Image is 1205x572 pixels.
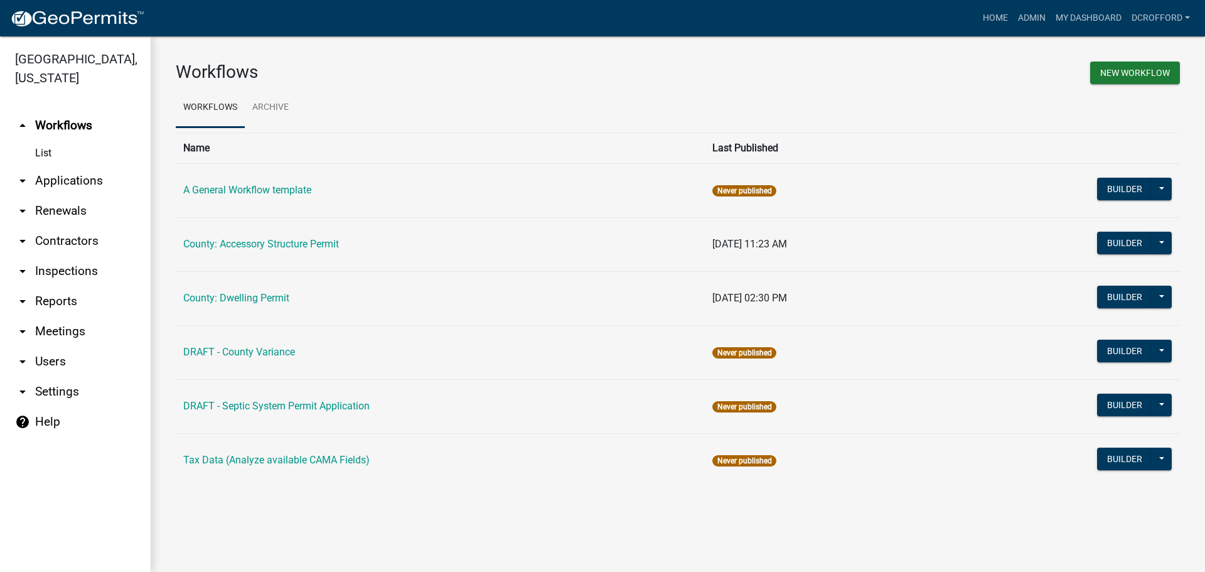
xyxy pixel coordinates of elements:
[712,238,787,250] span: [DATE] 11:23 AM
[712,185,776,197] span: Never published
[1013,6,1051,30] a: Admin
[183,346,295,358] a: DRAFT - County Variance
[1097,232,1152,254] button: Builder
[705,132,941,163] th: Last Published
[176,88,245,128] a: Workflows
[15,384,30,399] i: arrow_drop_down
[712,292,787,304] span: [DATE] 02:30 PM
[712,401,776,413] span: Never published
[1051,6,1127,30] a: My Dashboard
[183,238,339,250] a: County: Accessory Structure Permit
[1097,394,1152,416] button: Builder
[1097,448,1152,470] button: Builder
[176,132,705,163] th: Name
[1097,340,1152,362] button: Builder
[183,454,370,466] a: Tax Data (Analyze available CAMA Fields)
[176,62,668,83] h3: Workflows
[978,6,1013,30] a: Home
[15,203,30,219] i: arrow_drop_down
[15,414,30,429] i: help
[15,173,30,188] i: arrow_drop_down
[183,184,311,196] a: A General Workflow template
[15,234,30,249] i: arrow_drop_down
[245,88,296,128] a: Archive
[712,347,776,359] span: Never published
[15,294,30,309] i: arrow_drop_down
[15,118,30,133] i: arrow_drop_up
[1097,178,1152,200] button: Builder
[183,292,289,304] a: County: Dwelling Permit
[1097,286,1152,308] button: Builder
[1090,62,1180,84] button: New Workflow
[15,264,30,279] i: arrow_drop_down
[712,455,776,467] span: Never published
[1127,6,1195,30] a: dcrofford
[15,354,30,369] i: arrow_drop_down
[15,324,30,339] i: arrow_drop_down
[183,400,370,412] a: DRAFT - Septic System Permit Application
